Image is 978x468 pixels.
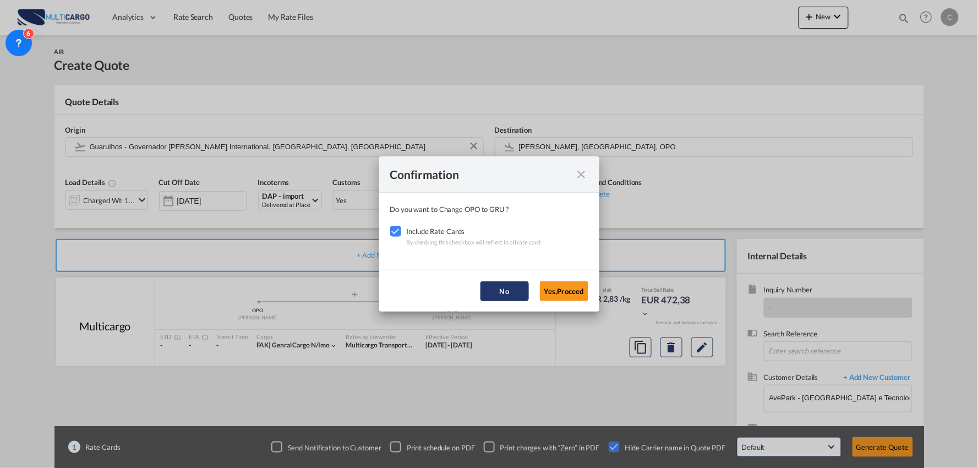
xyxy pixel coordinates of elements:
button: No [480,281,529,301]
md-icon: icon-close fg-AAA8AD cursor [575,168,588,181]
md-checkbox: Checkbox No Ink [390,226,407,237]
div: Do you want to Change OPO to GRU ? [390,204,588,215]
md-dialog: Confirmation Do you ... [379,156,599,312]
div: Confirmation [390,167,569,181]
div: By checking this checkbox will reflect in all rate card [407,237,541,248]
button: Yes,Proceed [540,281,588,301]
div: Include Rate Cards [407,226,541,237]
